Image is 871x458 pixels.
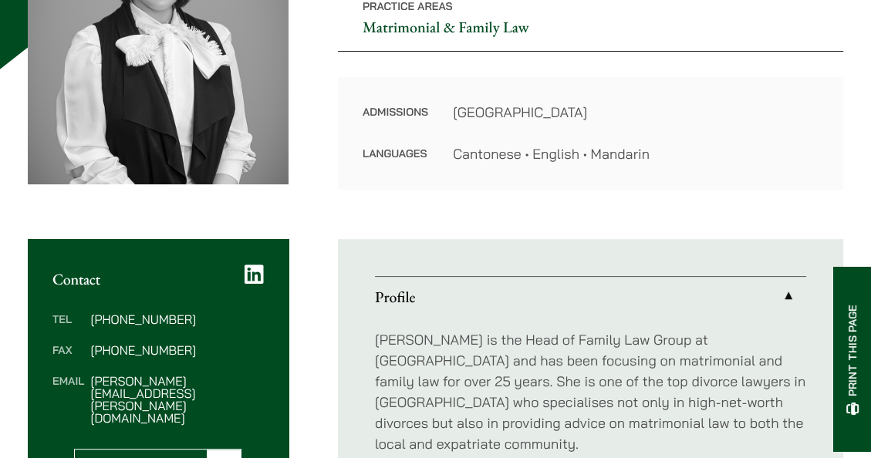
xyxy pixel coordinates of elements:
[375,329,806,454] p: [PERSON_NAME] is the Head of Family Law Group at [GEOGRAPHIC_DATA] and has been focusing on matri...
[52,344,84,375] dt: Fax
[375,277,806,317] a: Profile
[363,102,428,143] dt: Admissions
[90,313,264,325] dd: [PHONE_NUMBER]
[363,143,428,164] dt: Languages
[90,375,264,424] dd: [PERSON_NAME][EMAIL_ADDRESS][PERSON_NAME][DOMAIN_NAME]
[453,143,819,164] dd: Cantonese • English • Mandarin
[52,313,84,344] dt: Tel
[453,102,819,123] dd: [GEOGRAPHIC_DATA]
[90,344,264,356] dd: [PHONE_NUMBER]
[363,17,529,37] a: Matrimonial & Family Law
[52,270,264,288] h2: Contact
[52,375,84,424] dt: Email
